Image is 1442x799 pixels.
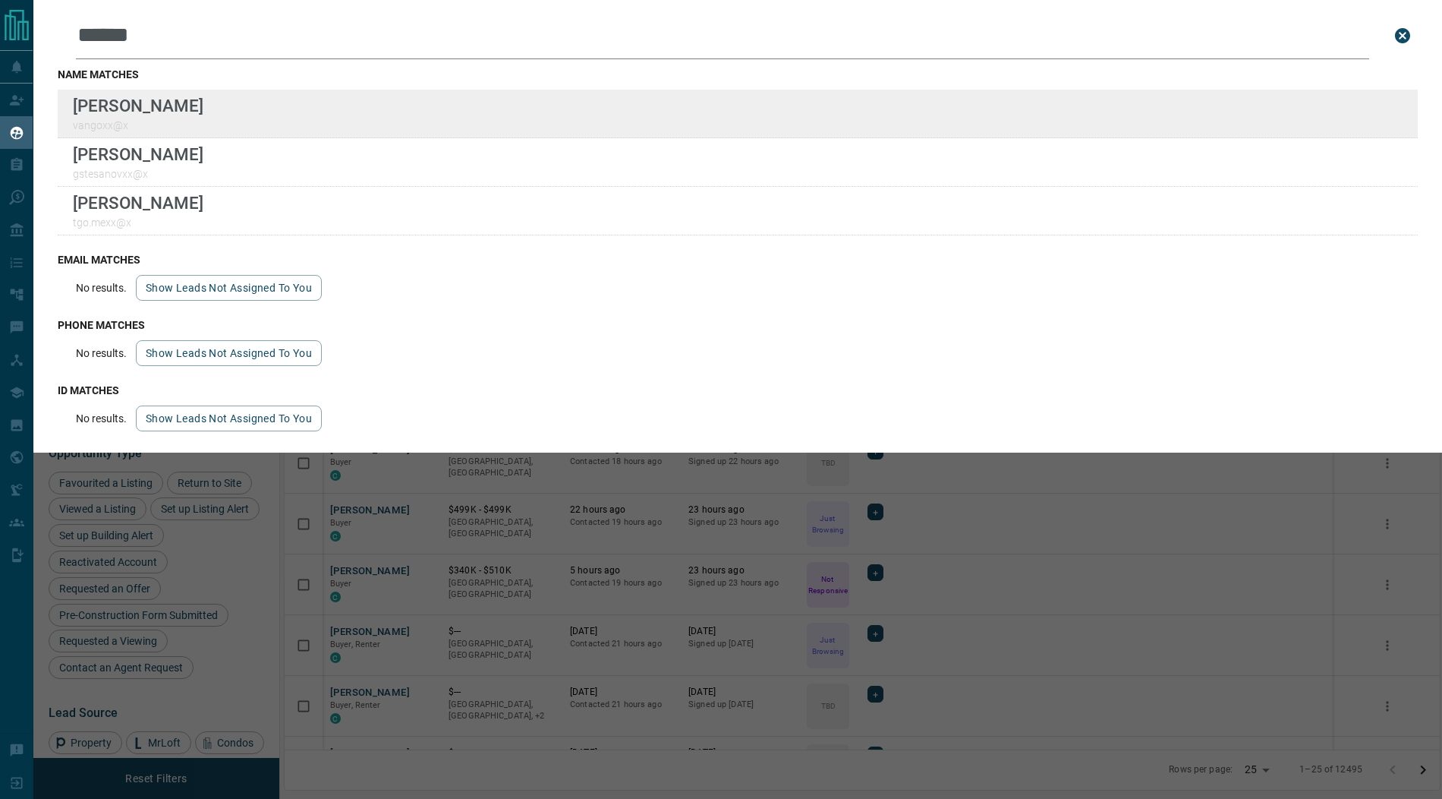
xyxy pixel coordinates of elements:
button: show leads not assigned to you [136,275,322,301]
p: [PERSON_NAME] [73,144,203,164]
p: No results. [76,282,127,294]
h3: name matches [58,68,1418,81]
p: gstesanovxx@x [73,168,203,180]
p: No results. [76,412,127,425]
p: tgo.mexx@x [73,216,203,229]
h3: email matches [58,254,1418,266]
p: No results. [76,347,127,359]
p: [PERSON_NAME] [73,193,203,213]
button: show leads not assigned to you [136,406,322,431]
h3: id matches [58,384,1418,396]
button: show leads not assigned to you [136,340,322,366]
p: [PERSON_NAME] [73,96,203,115]
h3: phone matches [58,319,1418,331]
p: vangoxx@x [73,119,203,131]
button: close search bar [1387,21,1418,51]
